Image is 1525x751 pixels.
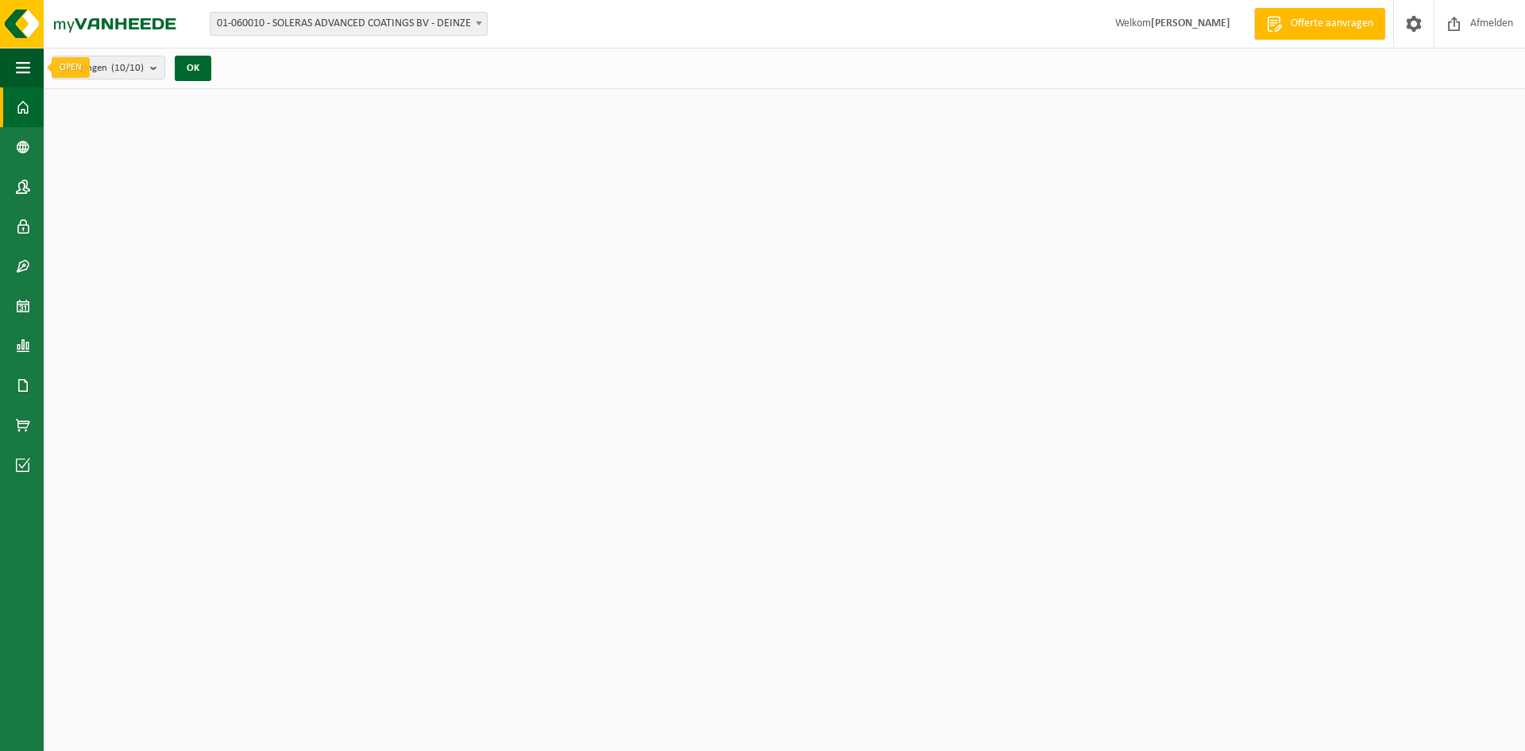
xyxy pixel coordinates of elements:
button: OK [175,56,211,81]
span: 01-060010 - SOLERAS ADVANCED COATINGS BV - DEINZE [210,13,487,35]
strong: [PERSON_NAME] [1151,17,1230,29]
button: Vestigingen(10/10) [52,56,165,79]
count: (10/10) [111,63,144,73]
span: 01-060010 - SOLERAS ADVANCED COATINGS BV - DEINZE [210,12,488,36]
span: Vestigingen [60,56,144,80]
span: Offerte aanvragen [1287,16,1377,32]
a: Offerte aanvragen [1254,8,1385,40]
